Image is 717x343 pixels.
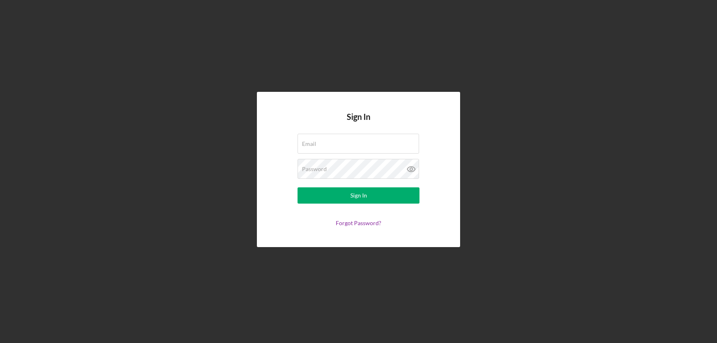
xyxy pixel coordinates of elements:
label: Password [302,166,327,172]
div: Sign In [350,187,367,204]
label: Email [302,141,316,147]
button: Sign In [298,187,419,204]
h4: Sign In [347,112,370,134]
a: Forgot Password? [336,219,381,226]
